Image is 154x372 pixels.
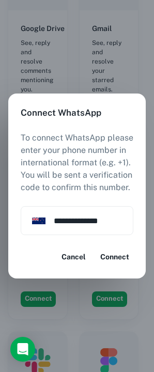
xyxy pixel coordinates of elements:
[32,218,45,224] img: New Zealand
[96,247,133,266] button: Connect
[10,337,35,362] div: Open Intercom Messenger
[8,94,146,132] h2: Connect WhatsApp
[28,210,50,231] button: Open flags menu
[21,132,133,206] p: To connect WhatsApp please enter your phone number in international format (e.g. +1). You will be...
[57,247,90,266] button: Cancel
